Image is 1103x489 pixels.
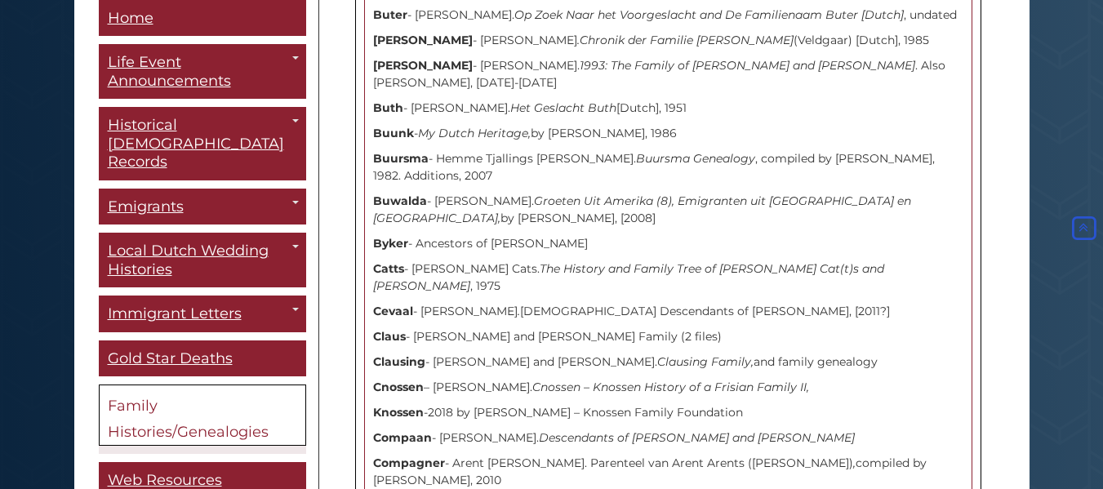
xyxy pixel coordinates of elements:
span: Gold Star Deaths [108,349,233,367]
p: - [PERSON_NAME]. . Also [PERSON_NAME], [DATE]-[DATE] [373,57,963,91]
strong: Buwalda [373,193,427,208]
strong: [PERSON_NAME] [373,58,473,73]
p: – [PERSON_NAME]. [373,379,963,396]
span: Immigrant Letters [108,305,242,323]
a: Gold Star Deaths [99,340,306,377]
a: Local Dutch Wedding Histories [99,233,306,288]
i: The History and Family Tree of [PERSON_NAME] Cat(t)s and [PERSON_NAME] [373,261,884,293]
strong: Compagner [373,456,445,470]
span: Life Event Announcements [108,54,231,91]
span: Home [108,9,153,27]
p: - by [PERSON_NAME], 1986 [373,125,963,142]
strong: Cevaal [373,304,413,318]
p: - [PERSON_NAME] Cats. , 1975 [373,260,963,295]
strong: Buth [373,100,403,115]
p: - Ancestors of [PERSON_NAME] [373,235,963,252]
strong: Claus [373,329,406,344]
a: Back to Top [1069,221,1099,236]
strong: Cnossen [373,380,424,394]
span: Family Histories/Genealogies [108,398,269,442]
strong: Buunk [373,126,414,140]
p: - [PERSON_NAME] and [PERSON_NAME] Family (2 files) [373,328,963,345]
span: Emigrants [108,198,184,216]
i: . [518,304,520,318]
p: - Arent [PERSON_NAME]. Parenteel van Arent Arents ([PERSON_NAME]) compiled by [PERSON_NAME], 2010 [373,455,963,489]
i: Clausing Family, [657,354,754,369]
i: Buursma Genealogy [636,151,755,166]
i: . [577,33,580,47]
p: - [PERSON_NAME] and [PERSON_NAME]. and family genealogy [373,353,963,371]
i: Cnossen – Knossen History of a Frisian Family II, [532,380,809,394]
p: - [PERSON_NAME]. [373,429,963,447]
strong: [PERSON_NAME] [373,33,473,47]
span: Historical [DEMOGRAPHIC_DATA] Records [108,117,284,171]
p: - [PERSON_NAME]. , undated [373,7,963,24]
p: - [PERSON_NAME]. [Dutch], 1951 [373,100,963,117]
strong: Byker [373,236,408,251]
i: , [853,456,856,470]
strong: Catts [373,261,404,276]
i: Chronik der Familie [PERSON_NAME] [580,33,794,47]
p: - [PERSON_NAME]. by [PERSON_NAME], [2008] [373,193,963,227]
strong: Compaan [373,430,432,445]
i: My Dutch Heritage, [418,126,531,140]
strong: Buter [373,7,407,22]
a: Immigrant Letters [99,296,306,333]
strong: Clausing [373,354,425,369]
i: Het Geslacht Buth [510,100,616,115]
p: - Hemme Tjallings [PERSON_NAME]. , compiled by [PERSON_NAME], 1982. Additions, 2007 [373,150,963,184]
i: Groeten Uit Amerika (8), Emigranten uit [GEOGRAPHIC_DATA] en [GEOGRAPHIC_DATA], [373,193,911,225]
i: 1993: The Family of [PERSON_NAME] and [PERSON_NAME] [580,58,915,73]
a: Family Histories/Genealogies [99,385,306,447]
span: Local Dutch Wedding Histories [108,242,269,279]
strong: Buursma [373,151,429,166]
p: - [PERSON_NAME] (Veldgaar) [Dutch], 1985 [373,32,963,49]
p: - [PERSON_NAME] [DEMOGRAPHIC_DATA] Descendants of [PERSON_NAME], [2011?] [373,303,963,320]
a: Life Event Announcements [99,45,306,100]
i: Op Zoek Naar het Voorgeslacht and De Familienaam Buter [Dutch] [514,7,904,22]
i: Descendants of [PERSON_NAME] and [PERSON_NAME] [539,430,855,445]
p: - 2018 by [PERSON_NAME] – Knossen Family Foundation [373,404,963,421]
a: Emigrants [99,189,306,225]
a: Historical [DEMOGRAPHIC_DATA] Records [99,108,306,181]
strong: Knossen [373,405,424,420]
